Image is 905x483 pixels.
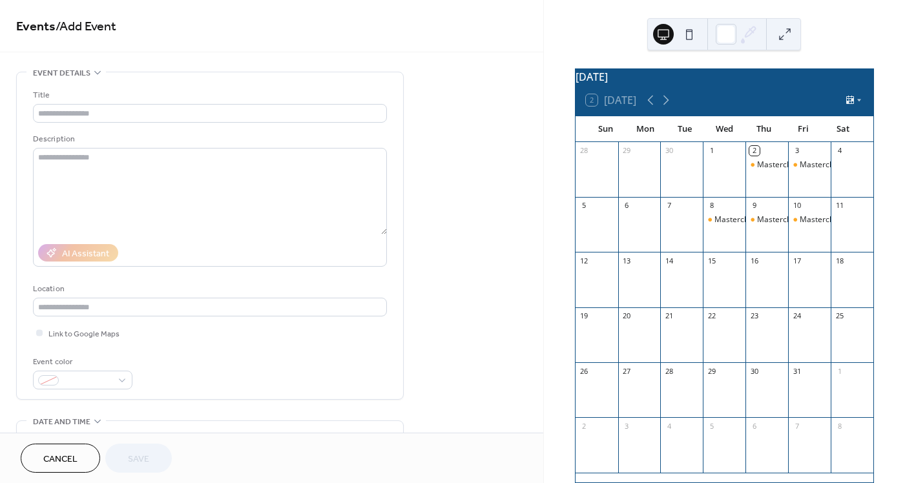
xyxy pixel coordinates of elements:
[56,14,116,39] span: / Add Event
[792,201,802,211] div: 10
[16,14,56,39] a: Events
[622,421,632,431] div: 3
[835,146,844,156] div: 4
[835,201,844,211] div: 11
[745,214,788,225] div: Masterclass: Leveraging LinkedIn for the Job Search
[835,256,844,265] div: 18
[744,116,784,142] div: Thu
[576,69,873,85] div: [DATE]
[579,256,589,265] div: 12
[21,444,100,473] button: Cancel
[707,421,716,431] div: 5
[622,256,632,265] div: 13
[749,256,759,265] div: 16
[749,146,759,156] div: 2
[703,214,745,225] div: Masterclass: Elevate your Resume for Market Readiness
[664,256,674,265] div: 14
[824,116,863,142] div: Sat
[579,146,589,156] div: 28
[33,132,384,146] div: Description
[745,159,788,170] div: Masterclass: Elevate your Resume for Market Readiness
[579,201,589,211] div: 5
[835,421,844,431] div: 8
[749,421,759,431] div: 6
[792,421,802,431] div: 7
[788,159,831,170] div: Masterclass: Effective Interviewing Strategies
[707,146,716,156] div: 1
[33,282,384,296] div: Location
[792,366,802,376] div: 31
[33,415,90,429] span: Date and time
[664,201,674,211] div: 7
[792,311,802,321] div: 24
[664,366,674,376] div: 28
[33,88,384,102] div: Title
[48,327,120,341] span: Link to Google Maps
[622,146,632,156] div: 29
[792,256,802,265] div: 17
[579,366,589,376] div: 26
[749,311,759,321] div: 23
[586,116,625,142] div: Sun
[33,355,130,369] div: Event color
[43,453,78,466] span: Cancel
[622,366,632,376] div: 27
[665,116,704,142] div: Tue
[784,116,823,142] div: Fri
[707,311,716,321] div: 22
[835,366,844,376] div: 1
[625,116,665,142] div: Mon
[622,311,632,321] div: 20
[707,256,716,265] div: 15
[33,67,90,80] span: Event details
[705,116,744,142] div: Wed
[664,421,674,431] div: 4
[835,311,844,321] div: 25
[579,421,589,431] div: 2
[749,366,759,376] div: 30
[664,146,674,156] div: 30
[579,311,589,321] div: 19
[792,146,802,156] div: 3
[664,311,674,321] div: 21
[788,214,831,225] div: Masterclass: Effective Interviewing Strategies
[749,201,759,211] div: 9
[622,201,632,211] div: 6
[707,366,716,376] div: 29
[707,201,716,211] div: 8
